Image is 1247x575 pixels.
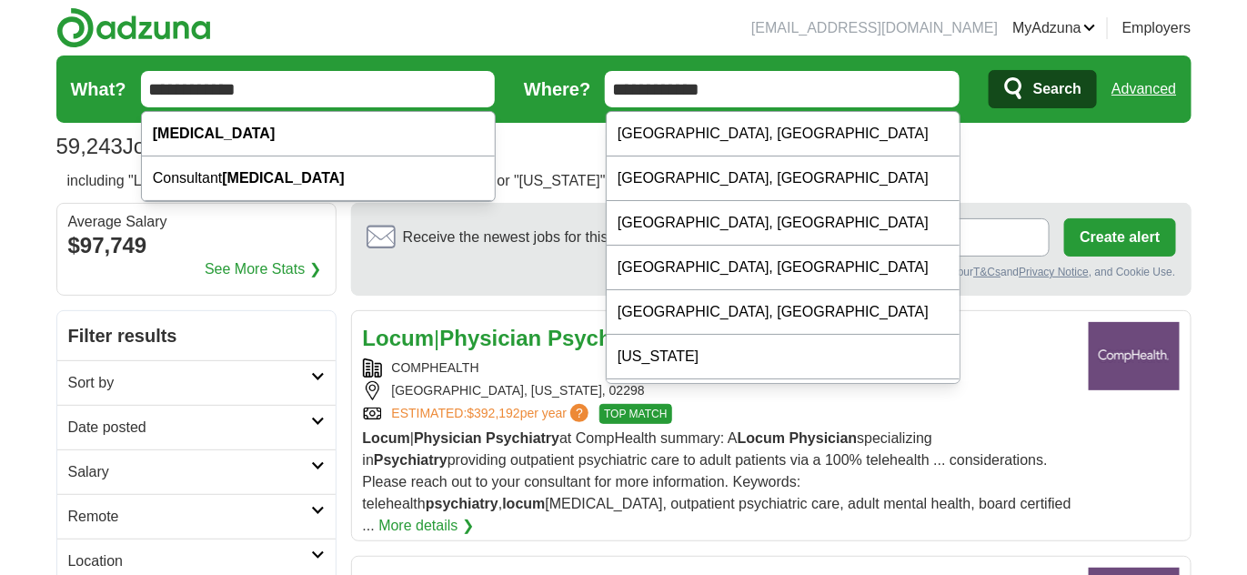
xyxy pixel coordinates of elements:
h1: Jobs in [US_STATE] [56,134,320,158]
h2: Location [68,550,311,572]
div: By creating an alert, you agree to our and , and Cookie Use. [367,264,1176,280]
a: T&Cs [973,266,1001,278]
strong: locum [502,496,545,511]
div: [GEOGRAPHIC_DATA], [GEOGRAPHIC_DATA] [607,112,960,156]
div: [GEOGRAPHIC_DATA], [GEOGRAPHIC_DATA] [607,156,960,201]
a: ESTIMATED:$392,192per year? [392,404,593,424]
a: Salary [57,449,336,494]
span: | at CompHealth summary: A specializing in providing outpatient psychiatric care to adult patient... [363,430,1071,533]
a: See More Stats ❯ [205,258,321,280]
a: COMPHEALTH [392,360,479,375]
a: Date posted [57,405,336,449]
a: Employers [1122,17,1192,39]
div: [US_STATE] [607,335,960,379]
img: Adzuna logo [56,7,211,48]
strong: Physician [439,326,541,350]
span: $392,192 [467,406,519,420]
h2: Filter results [57,311,336,360]
li: [EMAIL_ADDRESS][DOMAIN_NAME] [751,17,998,39]
span: 59,243 [56,130,123,163]
strong: Physician [789,430,858,446]
h2: Salary [68,461,311,483]
span: TOP MATCH [599,404,671,424]
a: Privacy Notice [1019,266,1089,278]
label: Where? [524,76,590,103]
div: Consultant [142,156,495,201]
strong: Psychiatry [548,326,658,350]
strong: Psychiatry [486,430,559,446]
div: [GEOGRAPHIC_DATA], [US_STATE], 02298 [363,381,1074,400]
div: [GEOGRAPHIC_DATA], [GEOGRAPHIC_DATA] [607,201,960,246]
a: Advanced [1111,71,1176,107]
h2: Date posted [68,417,311,439]
img: CompHealth logo [1089,322,1180,390]
strong: Psychiatry [374,452,448,468]
h2: including "Locum" or "Physician" or "MDDO" or "Psychiatry" or "in" or "[US_STATE]" [67,170,665,192]
strong: Locum [363,430,410,446]
div: [GEOGRAPHIC_DATA], [GEOGRAPHIC_DATA] [607,290,960,335]
strong: Locum [363,326,435,350]
strong: Physician [414,430,482,446]
strong: [MEDICAL_DATA] [153,126,276,141]
a: MyAdzuna [1012,17,1096,39]
span: Search [1033,71,1081,107]
button: Create alert [1064,218,1175,257]
a: Sort by [57,360,336,405]
button: Search [989,70,1097,108]
span: ? [570,404,588,422]
h2: Sort by [68,372,311,394]
label: What? [71,76,126,103]
strong: psychiatry [426,496,498,511]
a: Locum|Physician Psychiatry [363,326,659,350]
span: Receive the newest jobs for this search : [403,227,714,248]
div: [GEOGRAPHIC_DATA], [GEOGRAPHIC_DATA] [607,246,960,290]
strong: Locum [738,430,785,446]
div: [GEOGRAPHIC_DATA], [GEOGRAPHIC_DATA] [607,379,960,424]
div: Average Salary [68,215,325,229]
a: More details ❯ [378,515,474,537]
div: $97,749 [68,229,325,262]
strong: [MEDICAL_DATA] [222,170,345,186]
a: Remote [57,494,336,539]
h2: Remote [68,506,311,528]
